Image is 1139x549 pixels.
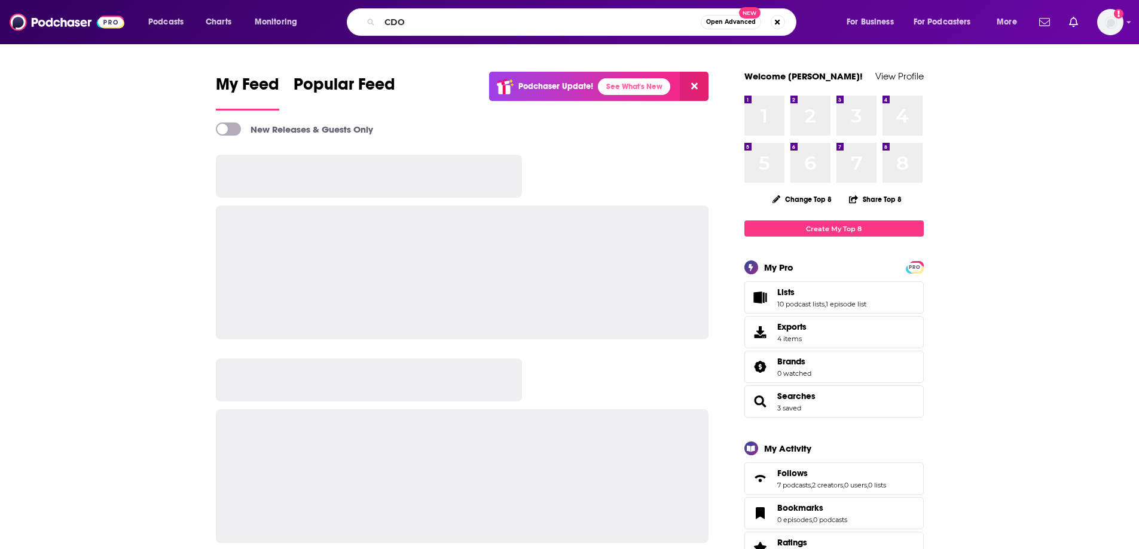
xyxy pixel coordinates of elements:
a: Charts [198,13,239,32]
span: Brands [777,356,805,367]
button: Open AdvancedNew [701,15,761,29]
a: Ratings [777,537,838,548]
span: , [867,481,868,489]
span: Open Advanced [706,19,756,25]
a: 0 lists [868,481,886,489]
a: See What's New [598,78,670,95]
span: My Feed [216,74,279,102]
a: Searches [777,391,816,401]
a: Lists [749,289,772,306]
a: 0 users [844,481,867,489]
span: Monitoring [255,14,297,30]
a: Brands [749,358,772,375]
span: Bookmarks [777,502,823,513]
button: Share Top 8 [848,188,902,211]
a: 3 saved [777,404,801,412]
span: , [825,300,826,308]
a: 0 podcasts [813,516,847,524]
button: open menu [140,13,199,32]
a: Brands [777,356,811,367]
img: User Profile [1097,9,1123,35]
span: Exports [777,321,807,332]
span: Ratings [777,537,807,548]
div: My Activity [764,443,811,454]
span: , [811,481,812,489]
span: PRO [908,263,922,272]
p: Podchaser Update! [518,81,593,91]
svg: Add a profile image [1114,9,1123,19]
a: Follows [777,468,886,479]
span: 4 items [777,335,807,343]
span: For Podcasters [914,14,971,30]
span: Lists [777,287,795,297]
button: Show profile menu [1097,9,1123,35]
input: Search podcasts, credits, & more... [380,13,701,32]
button: open menu [906,13,988,32]
span: Follows [777,468,808,479]
span: Exports [749,324,772,341]
a: Popular Feed [294,74,395,111]
a: 0 watched [777,369,811,378]
button: open menu [988,13,1032,32]
a: Create My Top 8 [744,220,924,237]
span: , [812,516,813,524]
a: Exports [744,316,924,348]
img: Podchaser - Follow, Share and Rate Podcasts [10,11,124,33]
div: My Pro [764,262,793,273]
span: Logged in as mindyn [1097,9,1123,35]
a: 10 podcast lists [777,300,825,308]
a: Show notifications dropdown [1034,12,1055,32]
a: 0 episodes [777,516,812,524]
a: Follows [749,470,772,487]
span: New [739,7,761,19]
span: , [843,481,844,489]
a: New Releases & Guests Only [216,122,373,136]
span: Lists [744,281,924,314]
a: 2 creators [812,481,843,489]
a: View Profile [875,70,924,82]
span: Follows [744,462,924,495]
a: 1 episode list [826,300,866,308]
span: Brands [744,351,924,383]
span: Podcasts [148,14,184,30]
button: open menu [246,13,313,32]
button: Change Top 8 [765,192,839,207]
a: PRO [908,262,922,271]
a: Show notifications dropdown [1064,12,1083,32]
span: More [997,14,1017,30]
a: Bookmarks [749,505,772,522]
span: Popular Feed [294,74,395,102]
span: For Business [847,14,894,30]
a: My Feed [216,74,279,111]
a: Searches [749,393,772,410]
a: 7 podcasts [777,481,811,489]
span: Bookmarks [744,497,924,529]
a: Bookmarks [777,502,847,513]
a: Welcome [PERSON_NAME]! [744,70,863,82]
button: open menu [838,13,909,32]
span: Charts [206,14,231,30]
a: Lists [777,287,866,297]
div: Search podcasts, credits, & more... [358,8,808,36]
span: Searches [744,385,924,418]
